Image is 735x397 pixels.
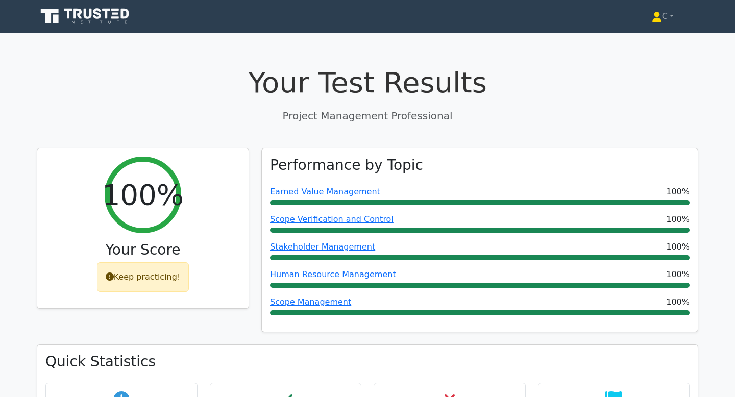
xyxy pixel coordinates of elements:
span: 100% [666,241,690,253]
a: Human Resource Management [270,269,396,279]
h3: Quick Statistics [45,353,690,370]
span: 100% [666,268,690,281]
a: Earned Value Management [270,187,380,196]
span: 100% [666,186,690,198]
div: Keep practicing! [97,262,189,292]
span: 100% [666,213,690,226]
h1: Your Test Results [37,65,698,100]
p: Project Management Professional [37,108,698,123]
h2: 100% [102,178,184,212]
a: Scope Management [270,297,351,307]
span: 100% [666,296,690,308]
a: Stakeholder Management [270,242,375,252]
a: C [627,6,698,27]
h3: Performance by Topic [270,157,423,174]
a: Scope Verification and Control [270,214,394,224]
h3: Your Score [45,241,240,259]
